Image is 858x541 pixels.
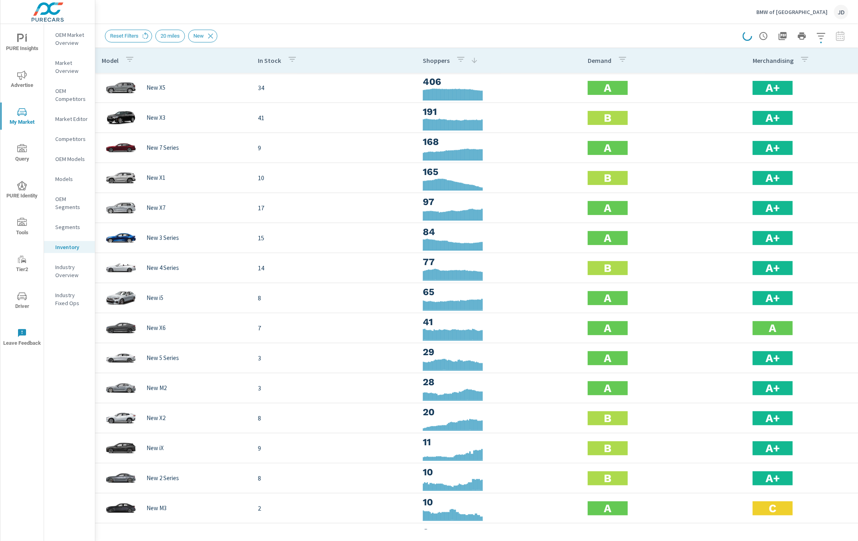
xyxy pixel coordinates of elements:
p: BMW of [GEOGRAPHIC_DATA] [756,8,828,16]
div: OEM Competitors [44,85,95,105]
p: 14 [258,263,410,273]
h3: 28 [423,375,575,389]
h2: A+ [766,171,780,185]
p: New 4 Series [147,264,179,272]
div: Industry Fixed Ops [44,289,95,309]
div: JD [834,5,848,19]
h2: A+ [766,411,780,425]
img: glamour [105,196,137,220]
p: Models [55,175,88,183]
h2: A+ [766,261,780,275]
p: New X1 [147,174,165,181]
span: Leave Feedback [3,328,41,348]
p: 17 [258,203,410,213]
h3: 20 [423,405,575,419]
p: 34 [258,83,410,93]
span: Tier2 [3,255,41,274]
p: Market Editor [55,115,88,123]
p: 8 [258,473,410,483]
p: 10 [258,173,410,183]
h3: 84 [423,225,575,239]
p: New 5 Series [147,354,179,362]
h2: B [604,171,612,185]
h2: A [769,321,777,335]
p: 8 [258,293,410,303]
img: glamour [105,226,137,250]
img: glamour [105,166,137,190]
span: Advertise [3,70,41,90]
h2: A+ [766,201,780,215]
h2: B [604,441,612,455]
img: glamour [105,316,137,340]
h2: A [604,351,612,365]
p: 41 [258,113,410,123]
h2: A [604,291,612,305]
p: Inventory [55,243,88,251]
h2: B [604,111,612,125]
h2: C [769,501,777,515]
p: Model [102,56,119,64]
button: "Export Report to PDF" [775,28,791,44]
div: Segments [44,221,95,233]
p: New X6 [147,324,165,332]
img: glamour [105,346,137,370]
p: New M3 [147,505,167,512]
p: OEM Market Overview [55,31,88,47]
p: New 2 Series [147,475,179,482]
span: Tools [3,218,41,237]
img: glamour [105,376,137,400]
h3: 97 [423,195,575,209]
p: New 3 Series [147,234,179,241]
span: New [189,33,209,39]
p: New X5 [147,84,165,91]
p: Segments [55,223,88,231]
p: OEM Competitors [55,87,88,103]
div: New [188,30,217,42]
h2: A+ [766,81,780,95]
h3: 10 [423,495,575,509]
h2: B [604,261,612,275]
p: Market Overview [55,59,88,75]
div: Competitors [44,133,95,145]
p: Industry Overview [55,263,88,279]
p: OEM Models [55,155,88,163]
div: Models [44,173,95,185]
p: 15 [258,233,410,243]
button: Print Report [794,28,810,44]
h3: 65 [423,285,575,299]
h3: 11 [423,435,575,449]
p: 9 [258,443,410,453]
p: Competitors [55,135,88,143]
p: New X7 [147,204,165,211]
div: OEM Market Overview [44,29,95,49]
p: New 7 Series [147,144,179,151]
p: New i5 [147,294,163,302]
h2: A+ [766,291,780,305]
p: 2 [258,503,410,513]
div: Industry Overview [44,261,95,281]
h2: A [604,501,612,515]
h2: A+ [766,441,780,455]
img: glamour [105,496,137,520]
h2: A+ [766,351,780,365]
span: 20 miles [156,33,185,39]
p: OEM Segments [55,195,88,211]
h2: B [604,411,612,425]
h2: A+ [766,111,780,125]
p: New iX [147,444,164,452]
p: Merchandising [753,56,794,64]
h2: A+ [766,141,780,155]
p: Demand [588,56,611,64]
p: 3 [258,383,410,393]
img: glamour [105,256,137,280]
h2: B [604,471,612,485]
h3: 29 [423,345,575,359]
img: glamour [105,286,137,310]
h2: A+ [766,381,780,395]
p: New X2 [147,414,165,422]
h3: 406 [423,75,575,88]
img: glamour [105,76,137,100]
div: Reset Filters [105,30,152,42]
span: PURE Identity [3,181,41,201]
h2: A+ [766,471,780,485]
